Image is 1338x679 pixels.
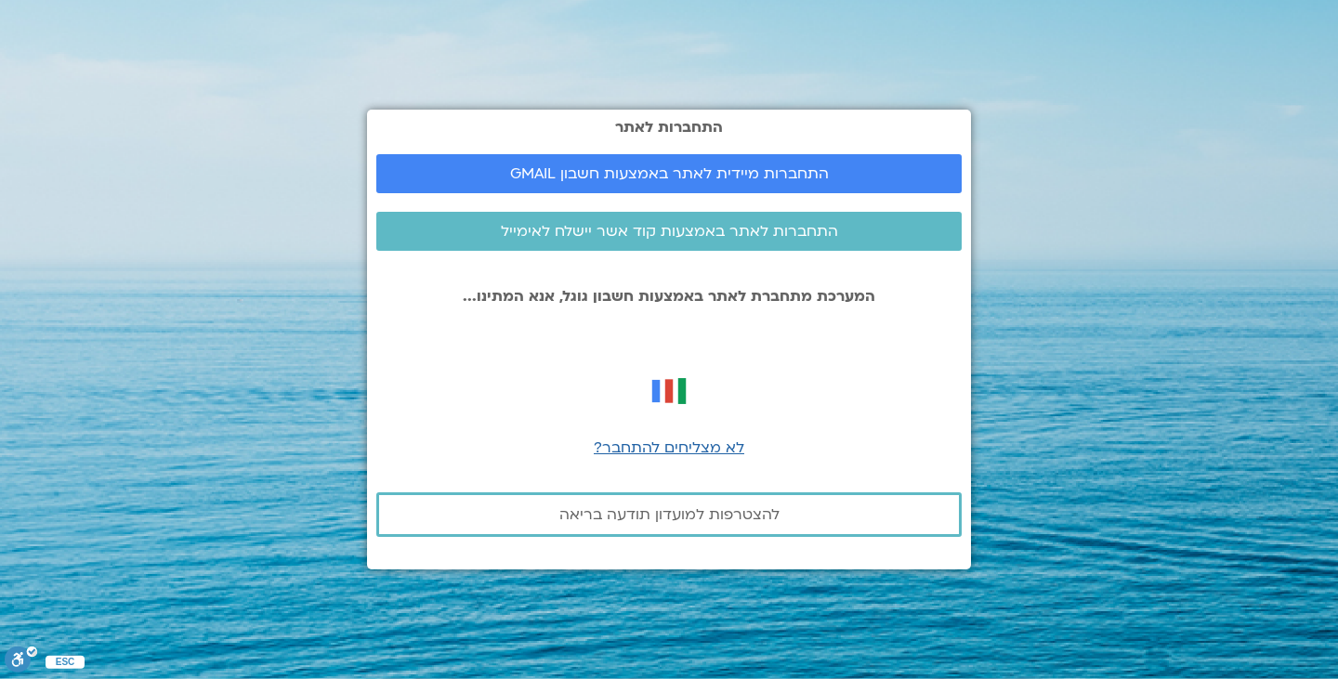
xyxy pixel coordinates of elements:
[594,437,744,458] a: לא מצליחים להתחבר?
[376,154,962,193] a: התחברות מיידית לאתר באמצעות חשבון GMAIL
[510,165,829,182] span: התחברות מיידית לאתר באמצעות חשבון GMAIL
[376,288,962,305] p: המערכת מתחברת לאתר באמצעות חשבון גוגל, אנא המתינו...
[501,223,838,240] span: התחברות לאתר באמצעות קוד אשר יישלח לאימייל
[376,492,962,537] a: להצטרפות למועדון תודעה בריאה
[559,506,780,523] span: להצטרפות למועדון תודעה בריאה
[376,212,962,251] a: התחברות לאתר באמצעות קוד אשר יישלח לאימייל
[376,119,962,136] h2: התחברות לאתר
